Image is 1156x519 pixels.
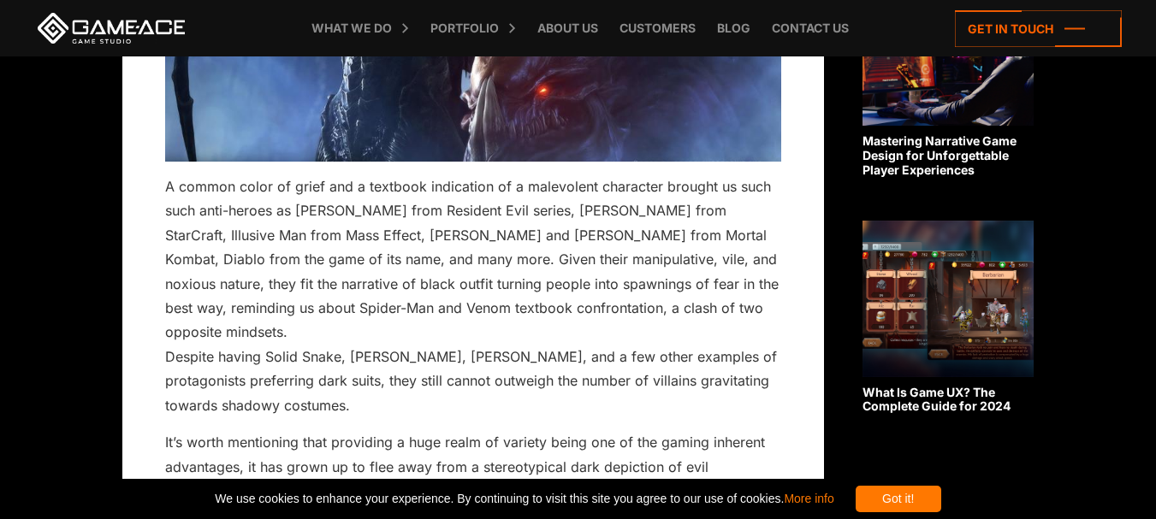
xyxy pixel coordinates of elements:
[863,221,1034,377] img: Related
[863,221,1034,415] a: What Is Game UX? The Complete Guide for 2024
[856,486,941,512] div: Got it!
[165,174,781,417] p: A common color of grief and a textbook indication of a malevolent character brought us such such ...
[165,430,781,503] p: It’s worth mentioning that providing a huge realm of variety being one of the gaming inherent adv...
[955,10,1122,47] a: Get in touch
[784,492,833,505] a: More info
[215,486,833,512] span: We use cookies to enhance your experience. By continuing to visit this site you agree to our use ...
